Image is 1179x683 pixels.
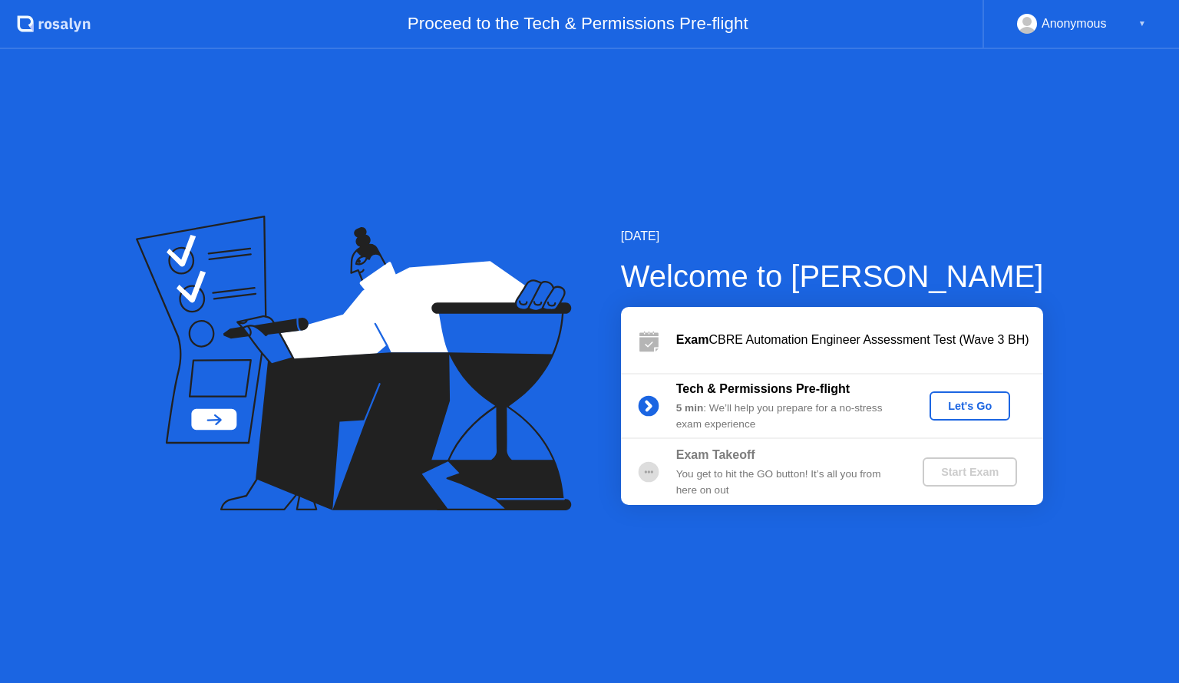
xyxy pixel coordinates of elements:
div: Let's Go [936,400,1004,412]
div: : We’ll help you prepare for a no-stress exam experience [676,401,897,432]
div: Anonymous [1042,14,1107,34]
div: You get to hit the GO button! It’s all you from here on out [676,467,897,498]
b: Exam Takeoff [676,448,755,461]
div: ▼ [1138,14,1146,34]
div: CBRE Automation Engineer Assessment Test (Wave 3 BH) [676,331,1043,349]
div: Start Exam [929,466,1011,478]
button: Let's Go [930,391,1010,421]
b: Tech & Permissions Pre-flight [676,382,850,395]
button: Start Exam [923,457,1017,487]
b: Exam [676,333,709,346]
div: [DATE] [621,227,1044,246]
b: 5 min [676,402,704,414]
div: Welcome to [PERSON_NAME] [621,253,1044,299]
